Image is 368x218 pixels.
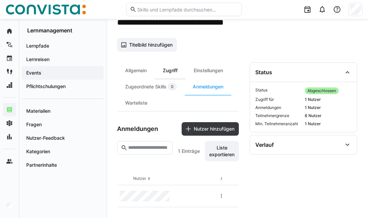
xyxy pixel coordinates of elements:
[305,97,352,102] span: 1 Nutzer
[305,113,352,118] span: 6 Nutzer
[137,6,238,12] input: Skills und Lernpfade durchsuchen…
[155,62,186,79] div: Zugriff
[307,88,336,93] span: Abgeschlossen
[117,38,177,52] button: Titelbild hinzufügen
[185,79,231,95] div: Anmeldungen
[117,79,185,95] div: Zugeordnete Skills
[255,97,302,102] span: Zugriff für
[255,141,274,148] div: Verlauf
[117,62,155,79] div: Allgemein
[255,121,302,127] span: Min. Teilnehmeranzahl
[117,125,158,133] h3: Anmeldungen
[171,84,174,89] span: 0
[305,105,352,110] span: 1 Nutzer
[255,105,302,110] span: Anmeldungen
[117,95,155,111] div: Warteliste
[178,148,180,155] span: 1
[221,193,234,199] span: [DATE]
[193,126,235,132] span: Nutzer hinzufügen
[133,176,146,181] div: Nutzer
[255,69,272,76] div: Status
[305,121,352,127] span: 1 Nutzer
[128,42,174,48] span: Titelbild hinzufügen
[221,176,250,181] div: Angemeldet am
[255,113,302,118] span: Teilnehmergrenze
[255,87,302,94] span: Status
[182,148,200,155] span: Einträge
[208,144,235,158] span: Liste exportieren
[205,141,239,161] button: Liste exportieren
[182,122,239,136] button: Nutzer hinzufügen
[186,62,231,79] div: Einstellungen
